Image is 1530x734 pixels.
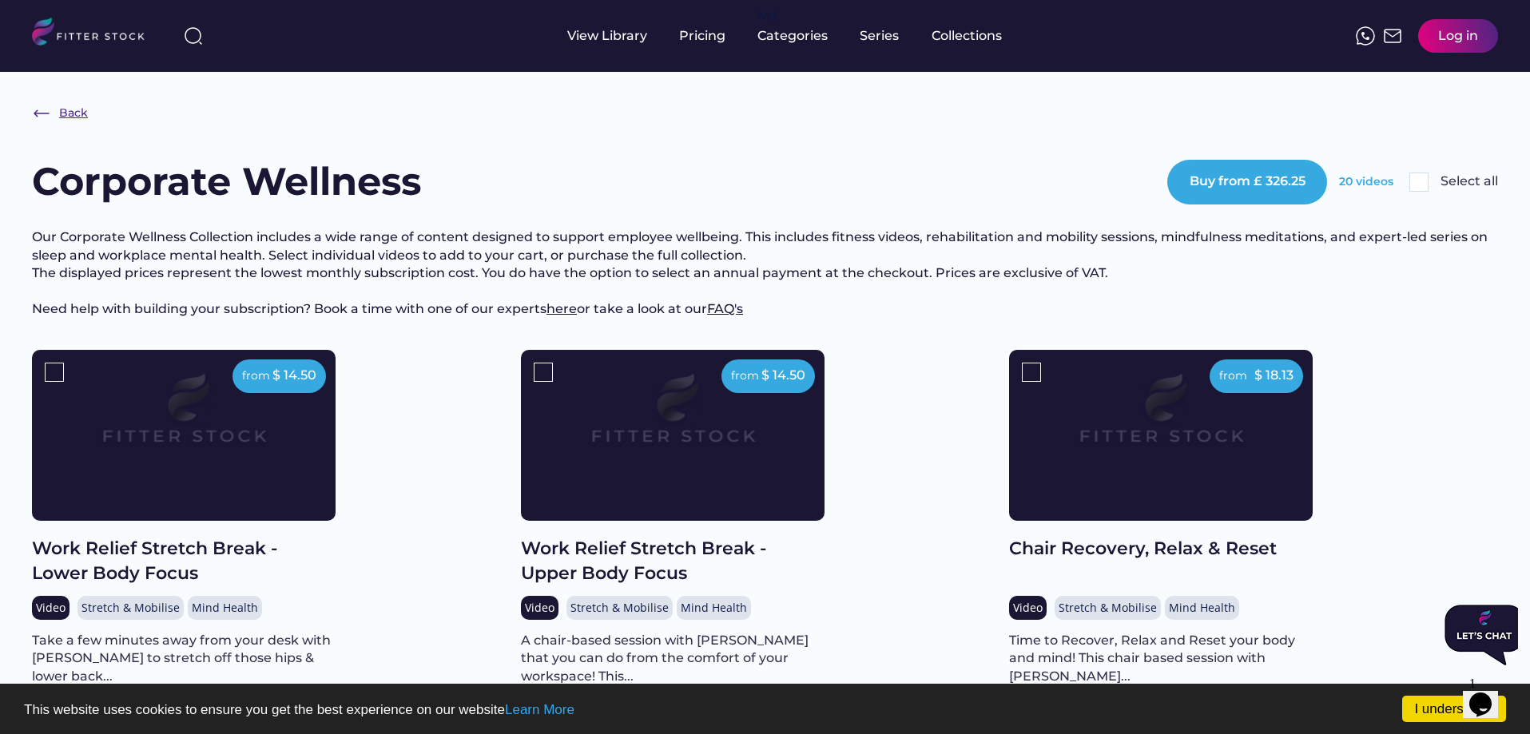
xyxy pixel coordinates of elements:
[1438,598,1518,672] iframe: chat widget
[1438,27,1478,45] div: Log in
[81,600,180,616] div: Stretch & Mobilise
[32,632,336,685] div: Take a few minutes away from your desk with [PERSON_NAME] to stretch off those hips & lower back...
[24,703,1506,716] p: This website uses cookies to ensure you get the best experience on our website
[1402,696,1506,722] a: I understand!
[757,27,828,45] div: Categories
[1167,160,1327,204] button: Buy from £ 326.25
[45,363,64,382] img: Rectangle%205126%20%281%29.svg
[1009,632,1313,685] div: Time to Recover, Relax and Reset your body and mind! This chair based session with [PERSON_NAME]...
[1356,26,1375,46] img: meteor-icons_whatsapp%20%281%29.svg
[32,537,336,586] div: Work Relief Stretch Break - Lower Body Focus
[521,537,825,586] div: Work Relief Stretch Break - Upper Body Focus
[1441,173,1498,190] div: Select all
[32,18,158,50] img: LOGO.svg
[521,632,825,685] div: A chair-based session with [PERSON_NAME] that you can do from the comfort of your workspace! This...
[1254,367,1294,384] div: $ 18.13
[761,367,805,384] div: $ 14.50
[1013,600,1043,616] div: Video
[1339,174,1393,190] div: 20 videos
[62,350,305,486] img: Frame%2079%20%281%29.svg
[192,600,258,616] div: Mind Health
[272,367,316,384] div: $ 14.50
[184,26,203,46] img: search-normal%203.svg
[32,228,1498,318] div: Our Corporate Wellness Collection includes a wide range of content designed to support employee w...
[32,155,421,208] div: Corporate Wellness
[679,27,725,45] div: Pricing
[32,104,51,123] img: Frame%20%286%29.svg
[59,105,88,121] div: Back
[567,27,647,45] div: View Library
[1219,368,1247,384] div: from
[1039,350,1282,486] img: Frame%2079%20%281%29.svg
[36,600,66,616] div: Video
[570,600,669,616] div: Stretch & Mobilise
[1009,537,1313,561] div: Chair Recovery, Relax & Reset
[1409,173,1429,192] img: Rectangle%205126.svg
[681,600,747,616] div: Mind Health
[707,301,743,316] a: FAQ's
[932,27,1002,45] div: Collections
[525,600,554,616] div: Video
[1383,26,1402,46] img: Frame%2051.svg
[242,368,270,384] div: from
[1169,600,1235,616] div: Mind Health
[757,8,778,24] div: fvck
[6,6,86,67] img: Chat attention grabber
[534,363,553,382] img: Rectangle%205126%20%281%29.svg
[505,702,574,717] a: Learn More
[546,301,577,316] a: here
[860,27,900,45] div: Series
[1059,600,1157,616] div: Stretch & Mobilise
[551,350,794,486] img: Frame%2079%20%281%29.svg
[1463,670,1514,718] iframe: chat widget
[1022,363,1041,382] img: Rectangle%205126%20%281%29.svg
[731,368,759,384] div: from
